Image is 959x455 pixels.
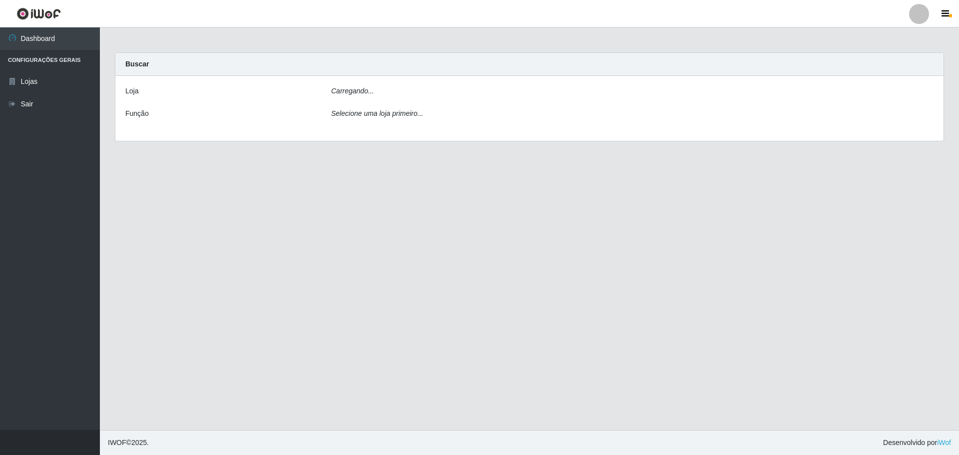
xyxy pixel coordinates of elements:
[937,439,951,447] a: iWof
[125,86,138,96] label: Loja
[108,439,126,447] span: IWOF
[16,7,61,20] img: CoreUI Logo
[125,60,149,68] strong: Buscar
[108,438,149,448] span: © 2025 .
[331,109,423,117] i: Selecione uma loja primeiro...
[331,87,374,95] i: Carregando...
[883,438,951,448] span: Desenvolvido por
[125,108,149,119] label: Função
